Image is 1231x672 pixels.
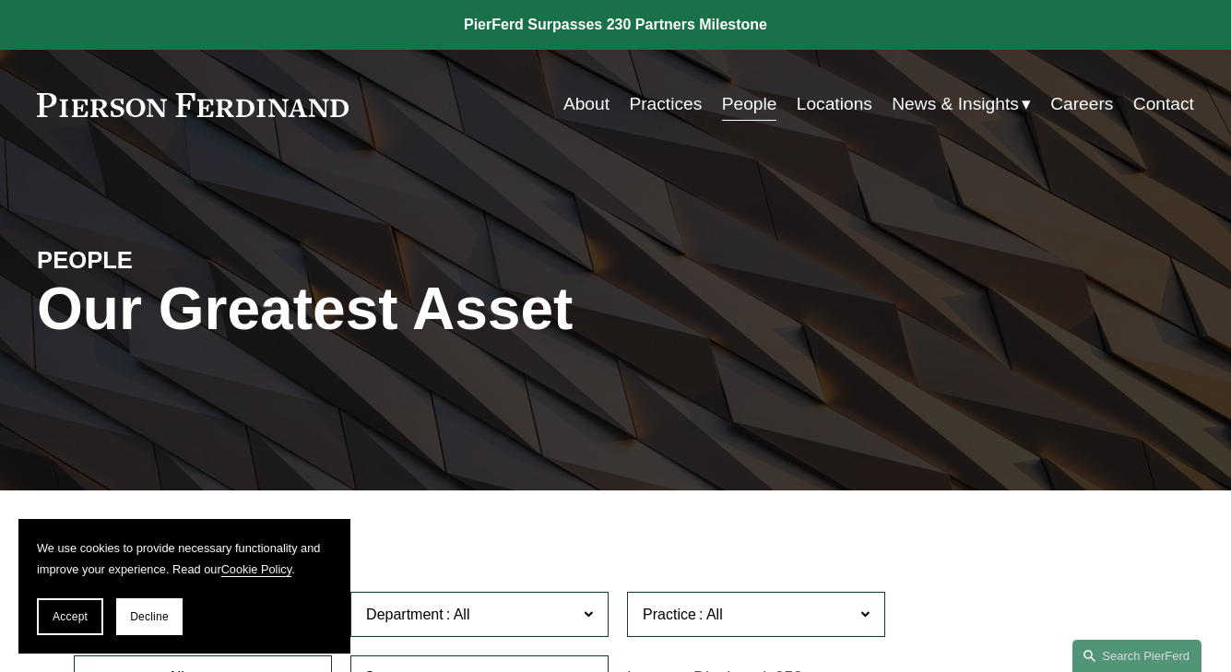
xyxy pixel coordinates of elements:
h1: Our Greatest Asset [37,276,809,343]
a: People [722,87,777,122]
a: Careers [1050,87,1113,122]
span: Department [366,607,444,622]
h4: PEOPLE [37,245,326,276]
a: About [563,87,610,122]
a: Cookie Policy [221,562,291,576]
span: Accept [53,610,88,623]
a: Search this site [1072,640,1201,672]
button: Decline [116,598,183,635]
a: Contact [1133,87,1194,122]
span: Practice [643,607,696,622]
a: folder dropdown [892,87,1031,122]
span: Decline [130,610,169,623]
section: Cookie banner [18,519,350,654]
a: Practices [629,87,702,122]
p: We use cookies to provide necessary functionality and improve your experience. Read our . [37,537,332,580]
span: News & Insights [892,88,1019,121]
button: Accept [37,598,103,635]
a: Locations [797,87,872,122]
